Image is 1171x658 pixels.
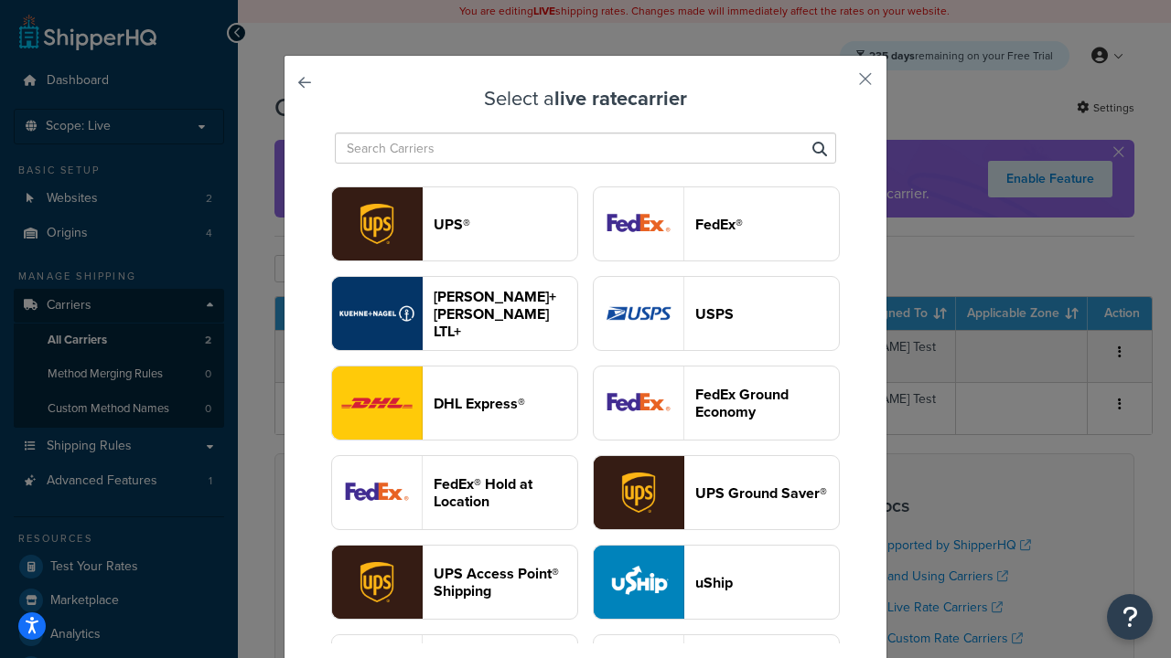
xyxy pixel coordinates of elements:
[554,83,687,113] strong: live rate carrier
[593,186,840,261] button: fedEx logoFedEx®
[434,475,577,510] header: FedEx® Hold at Location
[332,366,422,440] img: dhl logo
[594,366,683,440] img: smartPost logo
[695,386,839,420] header: FedEx Ground Economy
[434,395,577,412] header: DHL Express®
[695,484,839,502] header: UPS Ground Saver®
[332,187,422,260] img: ups logo
[594,456,683,529] img: surePost logo
[695,305,839,323] header: USPS
[332,277,422,350] img: reTransFreight logo
[335,133,836,164] input: Search Carriers
[330,88,841,110] h3: Select a
[331,186,578,261] button: ups logoUPS®
[332,456,422,529] img: fedExLocation logo
[331,545,578,620] button: accessPoint logoUPS Access Point® Shipping
[695,574,839,591] header: uShip
[593,455,840,530] button: surePost logoUPS Ground Saver®
[594,187,683,260] img: fedEx logo
[331,455,578,530] button: fedExLocation logoFedEx® Hold at Location
[593,366,840,440] button: smartPost logoFedEx Ground Economy
[434,216,577,233] header: UPS®
[331,276,578,351] button: reTransFreight logo[PERSON_NAME]+[PERSON_NAME] LTL+
[594,546,683,619] img: uShip logo
[594,277,683,350] img: usps logo
[332,546,422,619] img: accessPoint logo
[593,545,840,620] button: uShip logouShip
[695,216,839,233] header: FedEx®
[593,276,840,351] button: usps logoUSPS
[434,565,577,600] header: UPS Access Point® Shipping
[331,366,578,440] button: dhl logoDHL Express®
[434,288,577,340] header: [PERSON_NAME]+[PERSON_NAME] LTL+
[1107,594,1153,640] button: Open Resource Center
